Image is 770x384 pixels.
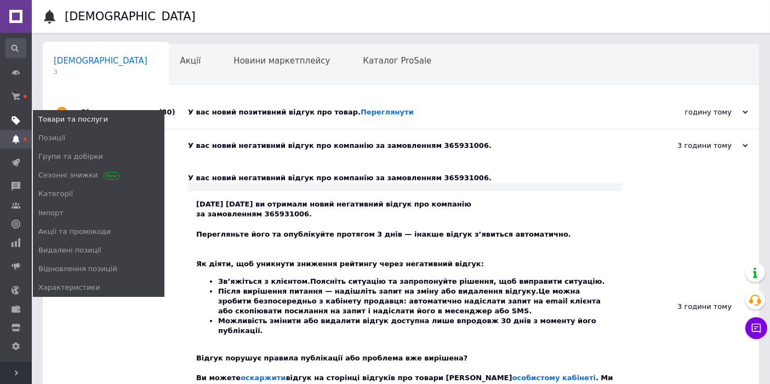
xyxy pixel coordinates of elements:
[638,107,748,117] div: годину тому
[512,374,596,382] a: особистому кабінеті
[54,68,147,76] span: 3
[38,208,64,218] span: Імпорт
[38,245,101,255] span: Видалені позиції
[638,141,748,151] div: 3 години тому
[81,96,188,129] div: Відгуки про товар
[38,114,108,124] span: Товари та послуги
[54,56,147,66] span: [DEMOGRAPHIC_DATA]
[188,141,638,151] div: У вас новий негативний відгук про компанію за замовленням 365931006.
[33,278,164,297] a: Характеристики
[65,10,196,23] h1: [DEMOGRAPHIC_DATA]
[33,129,164,147] a: Позиції
[33,241,164,260] a: Видалені позиції
[218,287,539,295] b: Після вирішення питання — надішліть запит на зміну або видалення відгуку.
[361,108,414,116] a: Переглянути
[241,374,286,382] a: оскаржити
[33,166,164,185] a: Сезонні знижки
[33,222,164,241] a: Акції та промокоди
[188,107,638,117] div: У вас новий позитивний відгук про товар.
[33,147,164,166] a: Групи та добірки
[38,133,65,143] span: Позиції
[745,317,767,339] button: Чат з покупцем
[38,170,117,180] span: Сезонні знижки
[363,56,431,66] span: Каталог ProSale
[33,185,164,203] a: Категорії
[33,204,164,222] a: Імпорт
[38,189,73,199] span: Категорії
[38,283,100,293] span: Характеристики
[218,277,614,286] li: Поясніть ситуацію та запропонуйте рішення, щоб виправити ситуацію.
[38,227,111,237] span: Акції та промокоди
[196,230,571,238] b: Перегляньте його та опублікуйте протягом 3 днів — інакше відгук з’явиться автоматично.
[38,152,103,162] span: Групи та добірки
[233,56,330,66] span: Новини маркетплейсу
[218,277,310,285] b: Зв’яжіться з клієнтом.
[33,260,164,278] a: Відновлення позицій
[188,173,622,183] div: У вас новий негативний відгук про компанію за замовленням 365931006.
[180,56,201,66] span: Акції
[218,316,614,336] li: Можливість змінити або видалити відгук доступна лише впродовж 30 днів з моменту його публікації.
[38,264,117,274] span: Відновлення позицій
[218,286,614,317] li: Це можна зробити безпосередньо з кабінету продавця: автоматично надіслати запит на email клієнта ...
[159,108,175,116] span: (30)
